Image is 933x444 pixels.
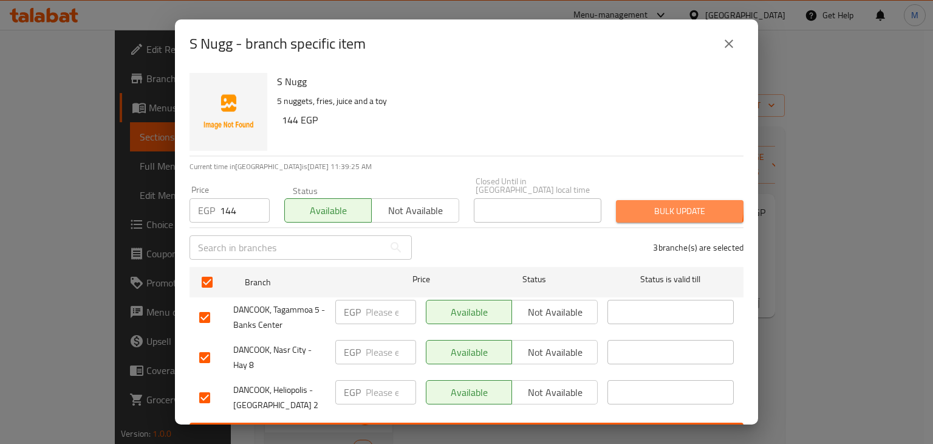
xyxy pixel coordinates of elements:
[616,200,743,223] button: Bulk update
[284,198,372,223] button: Available
[277,73,734,90] h6: S Nugg
[607,272,734,287] span: Status is valid till
[220,198,270,223] input: Please enter price
[517,384,593,401] span: Not available
[233,383,326,413] span: DANCOOK, Heliopolis - [GEOGRAPHIC_DATA] 2
[366,340,416,364] input: Please enter price
[190,34,366,54] h2: S Nugg - branch specific item
[344,305,361,319] p: EGP
[282,111,734,128] h6: 144 EGP
[290,202,367,220] span: Available
[381,272,462,287] span: Price
[366,380,416,404] input: Please enter price
[431,304,507,321] span: Available
[431,344,507,361] span: Available
[245,275,371,290] span: Branch
[233,342,326,373] span: DANCOOK, Nasr City - Hay 8
[190,161,743,172] p: Current time in [GEOGRAPHIC_DATA] is [DATE] 11:39:25 AM
[426,300,512,324] button: Available
[190,73,267,151] img: S Nugg
[277,94,734,109] p: 5 nuggets, fries, juice and a toy
[190,235,384,260] input: Search in branches
[344,345,361,359] p: EGP
[511,340,598,364] button: Not available
[371,198,459,223] button: Not available
[517,304,593,321] span: Not available
[377,202,454,220] span: Not available
[511,300,598,324] button: Not available
[198,203,215,218] p: EGP
[233,302,326,333] span: DANCOOK, Tagammoa 5 - Banks Center
[511,380,598,404] button: Not available
[626,204,734,219] span: Bulk update
[366,300,416,324] input: Please enter price
[714,29,743,58] button: close
[517,344,593,361] span: Not available
[344,385,361,400] p: EGP
[431,384,507,401] span: Available
[426,340,512,364] button: Available
[426,380,512,404] button: Available
[653,241,743,254] p: 3 branche(s) are selected
[471,272,598,287] span: Status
